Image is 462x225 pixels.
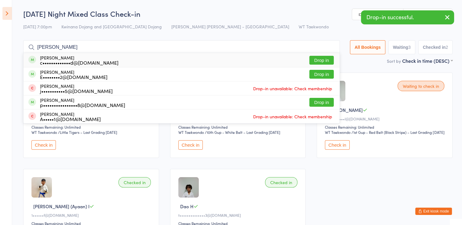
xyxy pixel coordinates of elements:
div: [PERSON_NAME] [40,70,107,79]
button: Check in [325,140,349,150]
div: 3 [408,45,411,50]
span: [PERSON_NAME] (Ayaan) I [33,203,89,209]
button: Drop in [309,70,334,79]
button: Check in [178,140,203,150]
span: WT Taekwondo [299,23,329,30]
div: Classes Remaining: Unlimited [31,124,153,130]
button: Exit kiosk mode [415,208,452,215]
button: Checked in2 [418,40,453,54]
img: image1652870080.png [31,177,52,198]
span: / Little Tigers – Last Grading [DATE] [58,130,117,135]
span: [PERSON_NAME] [PERSON_NAME] - [GEOGRAPHIC_DATA] [171,23,289,30]
button: Drop in [309,56,334,65]
img: image1708510716.png [178,177,199,198]
h2: [DATE] Night Mixed Class Check-in [23,9,453,19]
div: [PERSON_NAME] [40,98,125,107]
div: s••••••••••l@[DOMAIN_NAME] [325,116,446,121]
button: Waiting3 [388,40,415,54]
label: Sort by [387,58,401,64]
div: WT Taekwondo [178,130,204,135]
div: Checked in [118,177,151,187]
span: Drop-in unavailable: Check membership [252,112,334,121]
div: Waiting to check in [398,81,444,91]
div: A•••••1@[DOMAIN_NAME] [40,116,101,121]
div: WT Taekwondo [325,130,351,135]
button: Check in [31,140,56,150]
div: 1••••••f@[DOMAIN_NAME] [31,212,153,218]
button: All Bookings [350,40,385,54]
span: / 1st Gup - Red Belt (Black Stripe) – Last Grading [DATE] [351,130,444,135]
button: Drop in [309,98,334,107]
div: WT Taekwondo [31,130,57,135]
div: 2 [446,45,448,50]
div: Drop-in successful. [361,10,454,24]
div: t••••••••••••••3@[DOMAIN_NAME] [178,212,300,218]
span: [DATE] 7:00pm [23,23,52,30]
span: / 10th Gup - White Belt – Last Grading [DATE] [205,130,280,135]
span: Kwinana Dojang and [GEOGRAPHIC_DATA] Dojang [61,23,162,30]
div: p••••••••••••••••8@[DOMAIN_NAME] [40,102,125,107]
div: c•••••••••••••d@[DOMAIN_NAME] [40,60,118,65]
div: j•••••••••••5@[DOMAIN_NAME] [40,88,113,93]
div: E••••••••2@[DOMAIN_NAME] [40,74,107,79]
div: Check in time (DESC) [402,57,453,64]
div: Classes Remaining: Unlimited [178,124,300,130]
div: [PERSON_NAME] [40,112,101,121]
span: Dao H [180,203,194,209]
div: Classes Remaining: Unlimited [325,124,446,130]
span: [PERSON_NAME] [327,107,363,113]
span: Drop-in unavailable: Check membership [252,84,334,93]
div: [PERSON_NAME] [40,55,118,65]
input: Search [23,40,340,54]
div: Checked in [265,177,297,187]
div: [PERSON_NAME] [40,84,113,93]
